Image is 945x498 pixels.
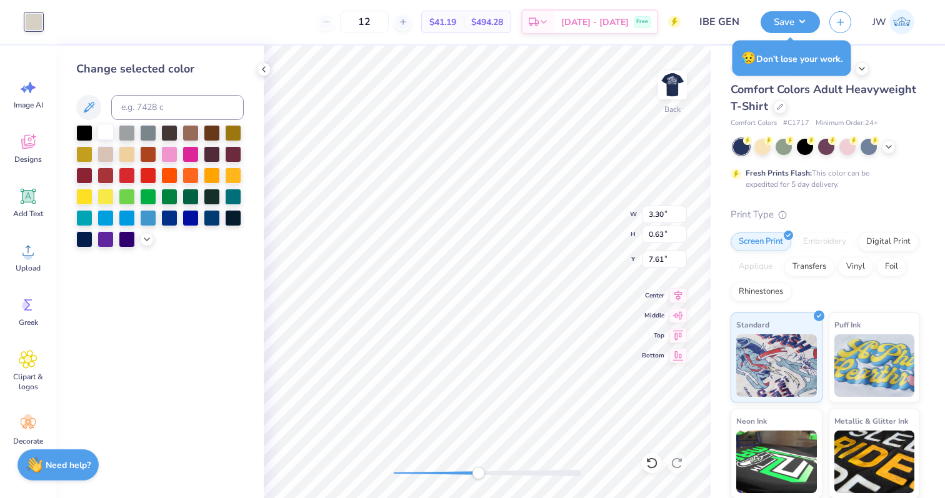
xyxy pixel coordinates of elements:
span: Designs [14,154,42,164]
span: Bottom [642,351,664,361]
div: Vinyl [838,257,873,276]
img: Jane White [889,9,914,34]
span: Metallic & Glitter Ink [834,414,908,427]
input: Untitled Design [690,9,751,34]
div: Rhinestones [731,282,791,301]
span: Top [642,331,664,341]
span: Add Text [13,209,43,219]
div: Screen Print [731,232,791,251]
button: Save [761,11,820,33]
strong: Need help? [46,459,91,471]
div: Applique [731,257,781,276]
span: # C1717 [783,118,809,129]
span: Comfort Colors Adult Heavyweight T-Shirt [731,82,916,114]
span: Comfort Colors [731,118,777,129]
span: JW [872,15,886,29]
span: Image AI [14,100,43,110]
a: JW [867,9,920,34]
img: Neon Ink [736,431,817,493]
strong: Fresh Prints Flash: [746,168,812,178]
div: Foil [877,257,906,276]
span: Minimum Order: 24 + [816,118,878,129]
img: Standard [736,334,817,397]
span: Clipart & logos [7,372,49,392]
div: Don’t lose your work. [732,41,851,76]
span: Greek [19,317,38,327]
span: 😥 [741,50,756,66]
span: [DATE] - [DATE] [561,16,629,29]
span: Middle [642,311,664,321]
span: Neon Ink [736,414,767,427]
img: Metallic & Glitter Ink [834,431,915,493]
div: Digital Print [858,232,919,251]
span: Center [642,291,664,301]
div: Transfers [784,257,834,276]
div: Accessibility label [472,467,484,479]
div: Change selected color [76,61,244,77]
div: Print Type [731,207,920,222]
input: – – [340,11,389,33]
img: Puff Ink [834,334,915,397]
span: $41.19 [429,16,456,29]
span: Puff Ink [834,318,861,331]
div: This color can be expedited for 5 day delivery. [746,167,899,190]
span: Decorate [13,436,43,446]
div: Back [664,104,681,115]
input: e.g. 7428 c [111,95,244,120]
span: Free [636,17,648,26]
img: Back [660,72,685,97]
span: Upload [16,263,41,273]
span: $494.28 [471,16,503,29]
span: Standard [736,318,769,331]
div: Embroidery [795,232,854,251]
